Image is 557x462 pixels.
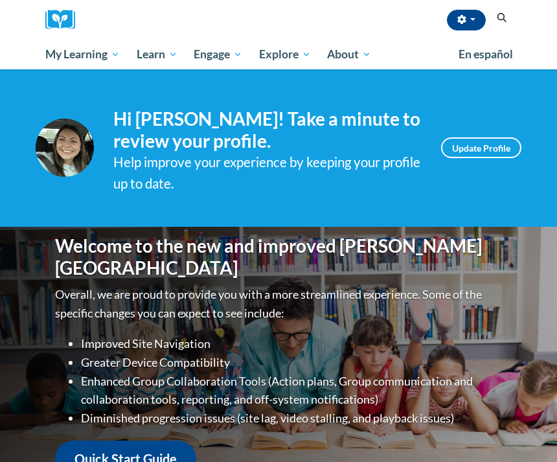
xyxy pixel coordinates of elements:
[441,137,521,158] a: Update Profile
[55,235,502,279] h1: Welcome to the new and improved [PERSON_NAME][GEOGRAPHIC_DATA]
[128,40,186,69] a: Learn
[459,47,513,61] span: En español
[37,40,128,69] a: My Learning
[81,372,502,410] li: Enhanced Group Collaboration Tools (Action plans, Group communication and collaboration tools, re...
[36,40,521,69] div: Main menu
[137,47,177,62] span: Learn
[185,40,251,69] a: Engage
[36,119,94,177] img: Profile Image
[251,40,319,69] a: Explore
[113,108,422,152] h4: Hi [PERSON_NAME]! Take a minute to review your profile.
[319,40,380,69] a: About
[45,10,84,30] img: Logo brand
[113,152,422,194] div: Help improve your experience by keeping your profile up to date.
[505,410,547,452] iframe: Button to launch messaging window
[194,47,242,62] span: Engage
[45,10,84,30] a: Cox Campus
[492,10,512,26] button: Search
[81,334,502,353] li: Improved Site Navigation
[450,41,521,68] a: En español
[45,47,120,62] span: My Learning
[327,47,371,62] span: About
[81,353,502,372] li: Greater Device Compatibility
[447,10,486,30] button: Account Settings
[55,285,502,323] p: Overall, we are proud to provide you with a more streamlined experience. Some of the specific cha...
[259,47,311,62] span: Explore
[81,409,502,428] li: Diminished progression issues (site lag, video stalling, and playback issues)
